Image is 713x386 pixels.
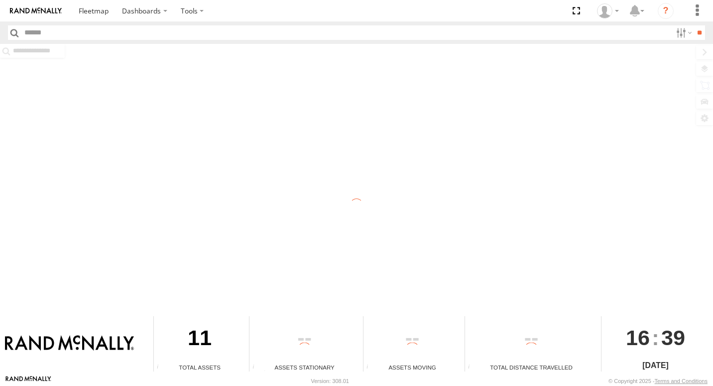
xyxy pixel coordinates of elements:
div: 11 [154,316,245,363]
div: © Copyright 2025 - [608,378,708,384]
img: Rand McNally [5,335,134,352]
div: Assets Stationary [249,363,359,372]
span: 39 [661,316,685,359]
span: 16 [626,316,650,359]
div: : [601,316,710,359]
i: ? [658,3,674,19]
div: Total Distance Travelled [465,363,597,372]
div: Total Assets [154,363,245,372]
label: Search Filter Options [672,25,694,40]
div: Assets Moving [363,363,461,372]
div: [DATE] [601,360,710,372]
div: Total number of assets current in transit. [363,364,378,372]
div: Total number of assets current stationary. [249,364,264,372]
img: rand-logo.svg [10,7,62,14]
div: Valeo Dash [594,3,622,18]
div: Version: 308.01 [311,378,349,384]
div: Total number of Enabled Assets [154,364,169,372]
a: Terms and Conditions [655,378,708,384]
a: Visit our Website [5,376,51,386]
div: Total distance travelled by all assets within specified date range and applied filters [465,364,480,372]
